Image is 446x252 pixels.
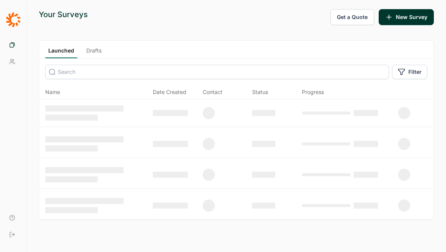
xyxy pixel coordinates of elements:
button: Get a Quote [330,9,374,25]
span: Date Created [153,88,186,96]
div: Status [252,88,268,96]
span: Name [45,88,60,96]
span: Filter [408,68,422,76]
div: Your Surveys [39,9,88,20]
div: Progress [302,88,324,96]
button: New Survey [379,9,434,25]
a: Drafts [83,47,105,58]
a: Launched [45,47,77,58]
button: Filter [392,65,427,79]
div: Contact [203,88,222,96]
input: Search [45,65,389,79]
